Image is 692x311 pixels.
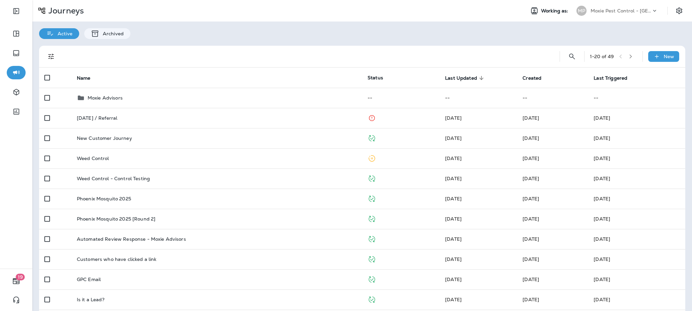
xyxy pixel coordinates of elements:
[88,95,123,101] p: Moxie Advisors
[588,289,685,310] td: [DATE]
[445,236,462,242] span: Shannon Davis
[523,196,539,202] span: Jason Munk
[590,54,614,59] div: 1 - 20 of 49
[588,249,685,269] td: [DATE]
[368,155,376,161] span: Paused
[588,88,685,108] td: --
[77,156,109,161] p: Weed Control
[588,128,685,148] td: [DATE]
[523,256,539,262] span: Frank Carreno
[517,88,588,108] td: --
[588,148,685,168] td: [DATE]
[523,75,541,81] span: Created
[588,108,685,128] td: [DATE]
[54,31,72,36] p: Active
[7,4,26,18] button: Expand Sidebar
[46,6,84,16] p: Journeys
[445,135,462,141] span: Sohum Berdia
[576,6,587,16] div: MP
[368,134,376,141] span: Published
[99,31,124,36] p: Archived
[368,75,383,81] span: Status
[7,274,26,288] button: 19
[523,276,539,282] span: Sohum Berdia
[445,155,462,161] span: Sohum Berdia
[664,54,674,59] p: New
[368,114,376,120] span: Stopped
[591,8,651,13] p: Moxie Pest Control - [GEOGRAPHIC_DATA]
[445,216,462,222] span: Shannon Davis
[588,189,685,209] td: [DATE]
[445,75,486,81] span: Last Updated
[523,155,539,161] span: Sohum Berdia
[445,276,462,282] span: Sohum Berdia
[440,88,517,108] td: --
[588,229,685,249] td: [DATE]
[368,215,376,221] span: Published
[77,75,99,81] span: Name
[77,257,157,262] p: Customers who have clicked a link
[77,75,91,81] span: Name
[77,196,131,201] p: Phoenix Mosquito 2025
[77,277,101,282] p: GPC Email
[77,216,155,222] p: Phoenix Mosquito 2025 [Round 2]
[368,256,376,262] span: Published
[77,176,150,181] p: Weed Control - Control Testing
[673,5,685,17] button: Settings
[541,8,570,14] span: Working as:
[523,75,550,81] span: Created
[44,50,58,63] button: Filters
[523,135,539,141] span: Sohum Berdia
[523,216,539,222] span: Jason Munk
[594,75,627,81] span: Last Triggered
[523,297,539,303] span: Jason Munk
[445,196,462,202] span: Jason Munk
[588,168,685,189] td: [DATE]
[523,115,539,121] span: Sohum Berdia
[77,135,132,141] p: New Customer Journey
[594,75,636,81] span: Last Triggered
[77,297,104,302] p: Is it a Lead?
[445,176,462,182] span: Jason Munk
[588,209,685,229] td: [DATE]
[368,175,376,181] span: Published
[445,297,462,303] span: J-P Scoville
[77,236,186,242] p: Automated Review Response - Moxie Advisors
[445,75,477,81] span: Last Updated
[368,235,376,241] span: Published
[523,236,539,242] span: Priscilla Valverde
[362,88,440,108] td: --
[565,50,579,63] button: Search Journeys
[368,195,376,201] span: Published
[368,276,376,282] span: Published
[368,296,376,302] span: Published
[445,115,462,121] span: Sohum Berdia
[77,115,117,121] p: [DATE] / Referral
[16,274,25,280] span: 19
[588,269,685,289] td: [DATE]
[523,176,539,182] span: Jason Munk
[445,256,462,262] span: Frank Carreno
